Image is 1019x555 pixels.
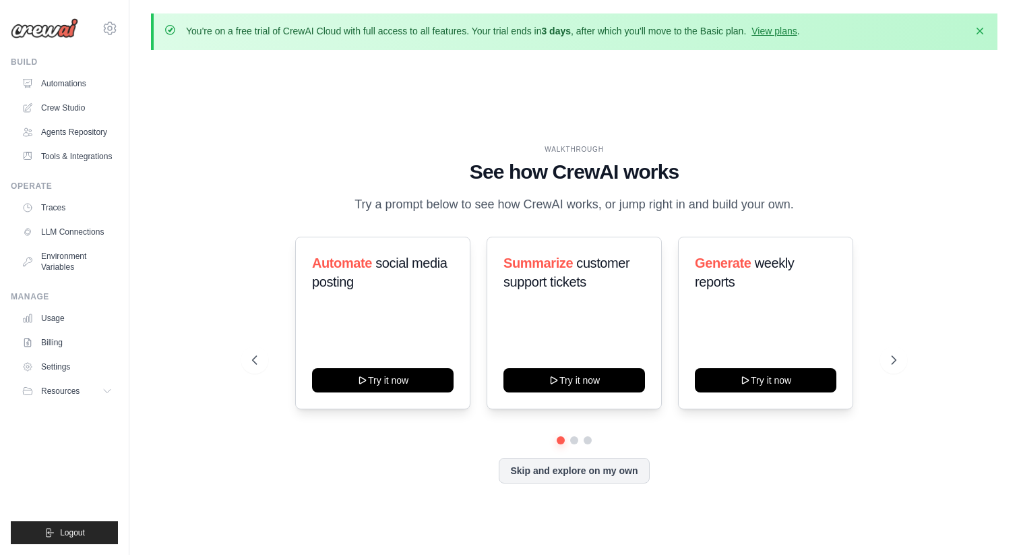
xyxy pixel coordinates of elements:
div: Manage [11,291,118,302]
button: Try it now [695,368,836,392]
a: Agents Repository [16,121,118,143]
a: Settings [16,356,118,378]
span: Automate [312,256,372,270]
a: Automations [16,73,118,94]
span: Summarize [503,256,573,270]
button: Skip and explore on my own [499,458,649,484]
span: Resources [41,386,80,397]
span: Generate [695,256,751,270]
h1: See how CrewAI works [252,160,897,184]
button: Try it now [312,368,454,392]
a: Traces [16,197,118,218]
button: Resources [16,380,118,402]
a: LLM Connections [16,221,118,243]
span: social media posting [312,256,447,289]
button: Logout [11,521,118,544]
strong: 3 days [541,26,571,36]
a: Environment Variables [16,245,118,278]
a: View plans [751,26,797,36]
a: Billing [16,332,118,353]
p: You're on a free trial of CrewAI Cloud with full access to all features. Your trial ends in , aft... [186,24,800,38]
span: customer support tickets [503,256,629,289]
a: Tools & Integrations [16,146,118,167]
a: Usage [16,308,118,329]
a: Crew Studio [16,97,118,119]
div: WALKTHROUGH [252,144,897,154]
p: Try a prompt below to see how CrewAI works, or jump right in and build your own. [348,195,801,214]
div: Build [11,57,118,67]
span: Logout [60,527,85,538]
img: Logo [11,18,78,38]
div: Operate [11,181,118,192]
span: weekly reports [695,256,794,289]
button: Try it now [503,368,645,392]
